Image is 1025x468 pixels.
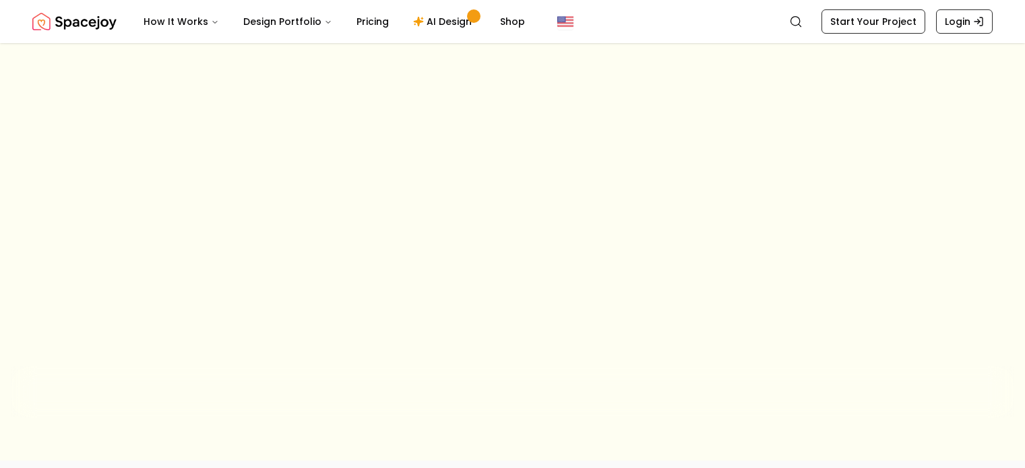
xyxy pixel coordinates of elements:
[346,8,400,35] a: Pricing
[557,13,573,30] img: United States
[489,8,536,35] a: Shop
[133,8,536,35] nav: Main
[232,8,343,35] button: Design Portfolio
[821,9,925,34] a: Start Your Project
[32,8,117,35] a: Spacejoy
[402,8,487,35] a: AI Design
[32,8,117,35] img: Spacejoy Logo
[133,8,230,35] button: How It Works
[936,9,993,34] a: Login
